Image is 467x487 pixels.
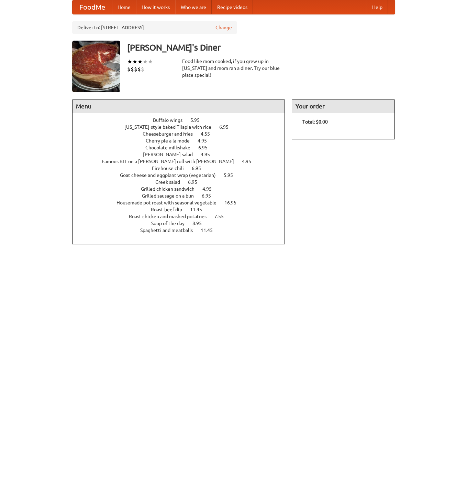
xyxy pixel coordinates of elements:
[137,65,141,73] li: $
[143,58,148,65] li: ★
[127,41,395,54] h3: [PERSON_NAME]'s Diner
[151,221,191,226] span: Soup of the day
[132,58,137,65] li: ★
[192,221,209,226] span: 8.95
[190,117,207,123] span: 5.95
[146,138,197,144] span: Cherry pie a la mode
[155,179,187,185] span: Greek salad
[292,99,394,113] h4: Your order
[73,99,285,113] h4: Menu
[129,214,213,219] span: Roast chicken and mashed potatoes
[137,58,143,65] li: ★
[124,124,218,130] span: [US_STATE]-style baked Tilapia with rice
[136,0,175,14] a: How it works
[214,214,231,219] span: 7.55
[190,207,209,212] span: 11.45
[198,145,214,150] span: 6.95
[151,207,215,212] a: Roast beef dip 11.45
[198,138,214,144] span: 4.95
[151,221,214,226] a: Soup of the day 8.95
[192,166,208,171] span: 6.95
[140,227,225,233] a: Spaghetti and meatballs 11.45
[212,0,253,14] a: Recipe videos
[142,193,224,199] a: Grilled sausage on a bun 6.95
[145,145,197,150] span: Chocolate milkshake
[182,58,285,78] div: Food like mom cooked, if you grew up in [US_STATE] and mom ran a diner. Try our blue plate special!
[102,159,241,164] span: Famous BLT on a [PERSON_NAME] roll with [PERSON_NAME]
[73,0,112,14] a: FoodMe
[143,152,223,157] a: [PERSON_NAME] salad 4.95
[120,172,246,178] a: Goat cheese and eggplant wrap (vegetarian) 5.95
[215,24,232,31] a: Change
[143,131,200,137] span: Cheeseburger and fries
[124,124,241,130] a: [US_STATE]-style baked Tilapia with rice 6.95
[153,117,212,123] a: Buffalo wings 5.95
[201,152,217,157] span: 4.95
[146,138,220,144] a: Cherry pie a la mode 4.95
[134,65,137,73] li: $
[224,200,243,205] span: 16.95
[242,159,258,164] span: 4.95
[143,152,200,157] span: [PERSON_NAME] salad
[202,193,218,199] span: 6.95
[141,65,144,73] li: $
[224,172,240,178] span: 5.95
[201,227,220,233] span: 11.45
[112,0,136,14] a: Home
[302,119,328,125] b: Total: $0.00
[72,41,120,92] img: angular.jpg
[142,193,201,199] span: Grilled sausage on a bun
[143,131,223,137] a: Cheeseburger and fries 4.55
[152,166,214,171] a: Firehouse chili 6.95
[152,166,191,171] span: Firehouse chili
[148,58,153,65] li: ★
[120,172,223,178] span: Goat cheese and eggplant wrap (vegetarian)
[151,207,189,212] span: Roast beef dip
[141,186,201,192] span: Grilled chicken sandwich
[202,186,219,192] span: 4.95
[188,179,204,185] span: 6.95
[140,227,200,233] span: Spaghetti and meatballs
[72,21,237,34] div: Deliver to: [STREET_ADDRESS]
[153,117,189,123] span: Buffalo wings
[175,0,212,14] a: Who we are
[141,186,224,192] a: Grilled chicken sandwich 4.95
[116,200,249,205] a: Housemade pot roast with seasonal vegetable 16.95
[155,179,210,185] a: Greek salad 6.95
[367,0,388,14] a: Help
[116,200,223,205] span: Housemade pot roast with seasonal vegetable
[102,159,264,164] a: Famous BLT on a [PERSON_NAME] roll with [PERSON_NAME] 4.95
[219,124,235,130] span: 6.95
[131,65,134,73] li: $
[127,58,132,65] li: ★
[145,145,220,150] a: Chocolate milkshake 6.95
[129,214,236,219] a: Roast chicken and mashed potatoes 7.55
[127,65,131,73] li: $
[201,131,217,137] span: 4.55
